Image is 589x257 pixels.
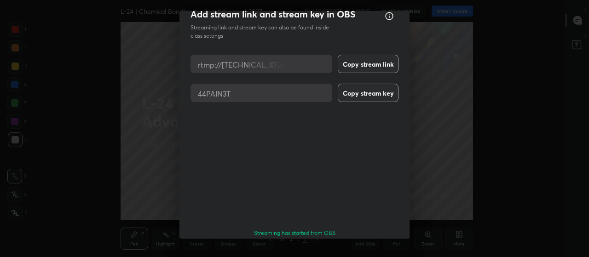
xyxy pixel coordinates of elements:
[338,55,398,73] button: Copy stream link
[191,229,398,237] div: Streaming has started from OBS
[191,84,238,102] div: 44PAIN3T
[191,55,313,73] div: rtmp://[TECHNICAL_ID]/stream
[338,84,398,102] button: Copy stream key
[191,8,356,20] h2: Add stream link and stream key in OBS
[191,113,398,217] video: Your browser does not support HTML video.
[191,23,340,40] p: Streaming link and stream key can also be found inside class settings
